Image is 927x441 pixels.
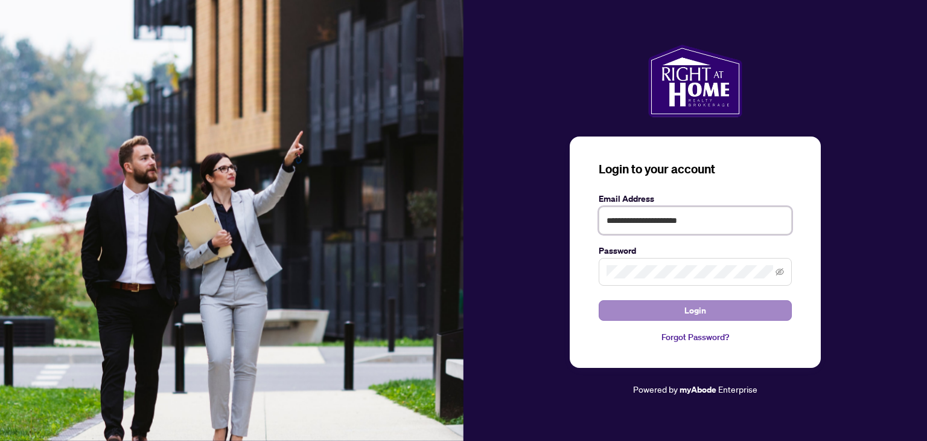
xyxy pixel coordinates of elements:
[599,244,792,257] label: Password
[633,384,678,394] span: Powered by
[680,383,716,396] a: myAbode
[599,161,792,178] h3: Login to your account
[718,384,757,394] span: Enterprise
[648,45,742,117] img: ma-logo
[599,192,792,205] label: Email Address
[599,330,792,344] a: Forgot Password?
[776,268,784,276] span: eye-invisible
[684,301,706,320] span: Login
[599,300,792,321] button: Login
